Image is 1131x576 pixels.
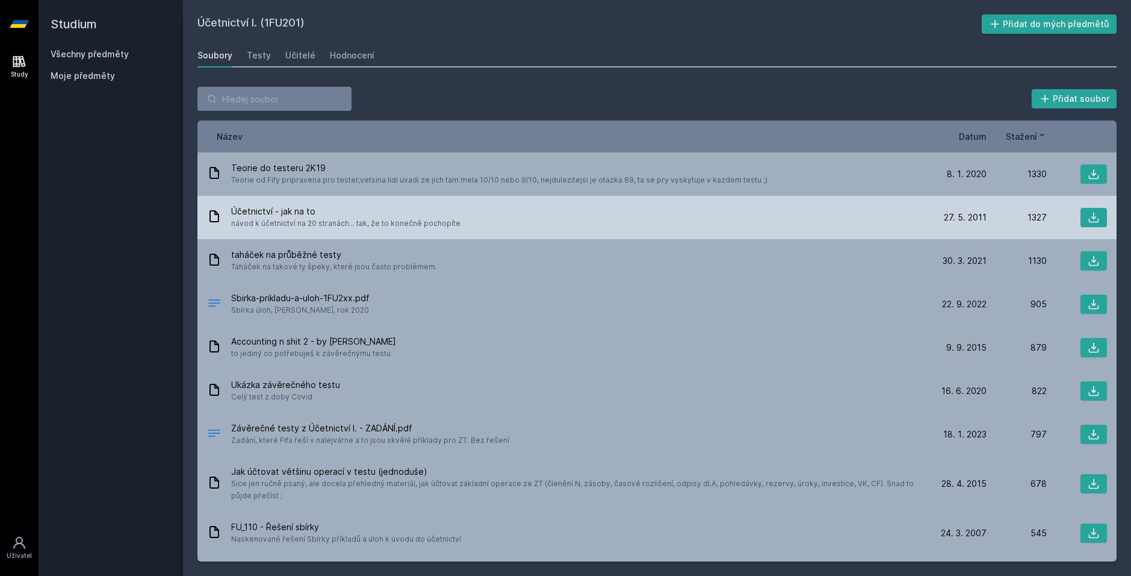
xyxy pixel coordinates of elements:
span: 28. 4. 2015 [941,478,987,490]
span: Ukázka závěrečného testu [231,379,340,391]
div: PDF [207,296,222,313]
button: Stažení [1006,130,1047,143]
span: Teorie od Fify pripravena pro tester,vetsina lidi uvadi ze jich tam mela 10/10 nebo 9/10, nejdule... [231,174,767,186]
span: taháček na průběžné testy [231,249,437,261]
div: Uživatel [7,551,32,560]
div: 879 [987,342,1047,354]
div: Soubory [197,49,232,61]
span: Sbírka úloh, [PERSON_NAME], rok 2020 [231,304,370,316]
span: 27. 5. 2011 [944,211,987,224]
div: Učitelé [285,49,315,61]
span: Moje předměty [51,70,115,82]
a: Study [2,48,36,85]
h2: Účetnictví I. (1FU201) [197,14,982,34]
span: 18. 1. 2023 [943,428,987,440]
div: 797 [987,428,1047,440]
div: 1330 [987,168,1047,180]
input: Hledej soubor [197,87,352,111]
span: Stažení [1006,130,1037,143]
span: Závěrečné testy z Účetnictví I. - ZADÁNÍ.pdf [231,422,509,434]
div: 545 [987,527,1047,539]
button: Přidat soubor [1032,89,1117,108]
div: 678 [987,478,1047,490]
span: Taháček na takové ty špeky, které jsou často problémem. [231,261,437,273]
a: Soubory [197,43,232,67]
button: Název [217,130,243,143]
span: to jediný co potřebuješ k závěrečnýmu testu [231,348,396,360]
span: 8. 1. 2020 [947,168,987,180]
button: Datum [959,130,987,143]
span: Sice jen ručně psaný, ale docela přehledný materiál, jak účtovat základní operace ze ZT (členění ... [231,478,922,502]
div: 822 [987,385,1047,397]
span: FU_110 - Řešení sbírky [231,521,461,533]
span: 16. 6. 2020 [941,385,987,397]
div: Hodnocení [330,49,374,61]
a: Hodnocení [330,43,374,67]
span: Sbirka-prikladu-a-uloh-1FU2xx.pdf [231,292,370,304]
div: PDF [207,426,222,443]
span: návod k účetnictví na 20 stranách... tak, že to konečně pochopíte [231,218,460,230]
div: Testy [247,49,271,61]
span: 9. 9. 2015 [946,342,987,354]
span: Naskenované řešení Sbírky příkladů a úloh k úvodu do účetnictví [231,533,461,545]
span: 22. 9. 2022 [942,298,987,310]
span: Teorie do testeru 2K19 [231,162,767,174]
div: Study [11,70,28,79]
a: Testy [247,43,271,67]
a: Učitelé [285,43,315,67]
a: Všechny předměty [51,49,129,59]
button: Přidat do mých předmětů [982,14,1117,34]
a: Uživatel [2,530,36,566]
span: 24. 3. 2007 [941,527,987,539]
span: Zadání, které Fifa řeší v nalejvárne a to jsou skvělé příklady pro ZT. Bez řešení [231,434,509,446]
span: Jak účtovat většinu operací v testu (jednoduše) [231,466,922,478]
div: 905 [987,298,1047,310]
div: 1130 [987,255,1047,267]
span: 30. 3. 2021 [943,255,987,267]
div: 1327 [987,211,1047,224]
span: Účetnictví - jak na to [231,205,460,218]
span: Accounting n shit 2 - by [PERSON_NAME] [231,336,396,348]
span: Celý test z doby Covid [231,391,340,403]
